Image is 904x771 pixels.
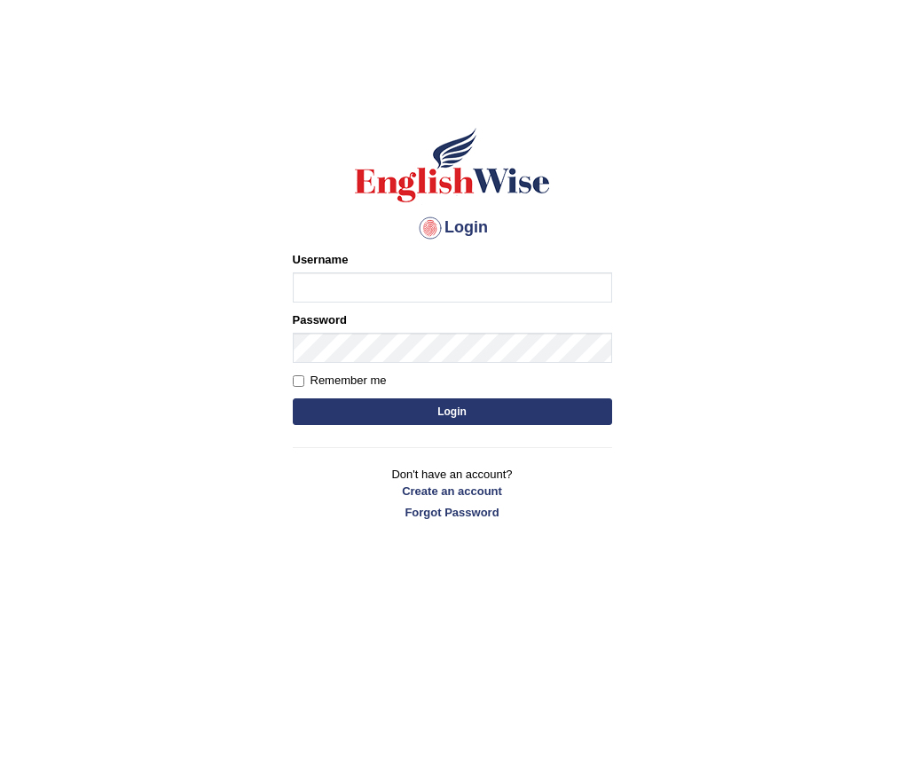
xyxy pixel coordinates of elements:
a: Forgot Password [293,504,612,521]
label: Username [293,251,349,268]
button: Login [293,398,612,425]
label: Remember me [293,372,387,389]
h4: Login [293,214,612,242]
input: Remember me [293,375,304,387]
p: Don't have an account? [293,466,612,521]
label: Password [293,311,347,328]
img: Logo of English Wise sign in for intelligent practice with AI [351,125,554,205]
a: Create an account [293,483,612,500]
